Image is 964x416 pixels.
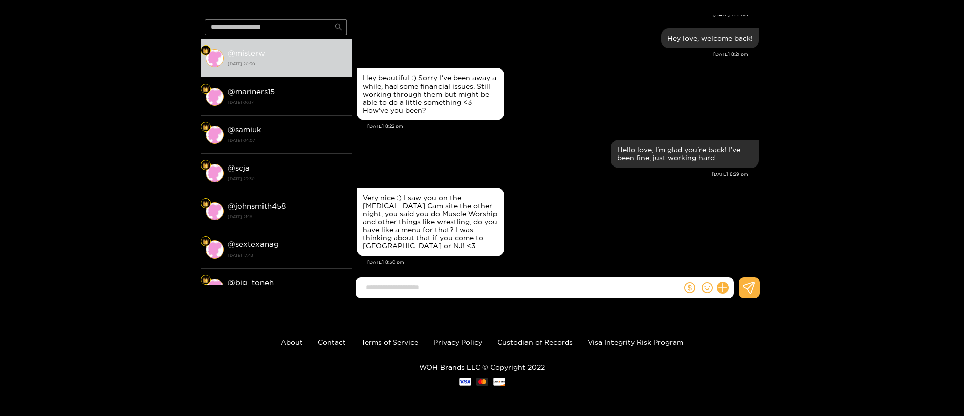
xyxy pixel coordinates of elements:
strong: [DATE] 21:18 [228,212,346,221]
strong: [DATE] 23:30 [228,174,346,183]
a: Visa Integrity Risk Program [588,338,683,346]
strong: [DATE] 06:17 [228,98,346,107]
strong: @ johnsmith458 [228,202,286,210]
div: [DATE] 8:21 pm [357,51,748,58]
img: Fan Level [203,124,209,130]
img: conversation [206,279,224,297]
strong: @ mariners15 [228,87,275,96]
img: conversation [206,240,224,259]
strong: @ sextexanag [228,240,279,248]
a: Terms of Service [361,338,418,346]
div: Aug. 14, 8:29 pm [611,140,759,168]
img: Fan Level [203,201,209,207]
a: About [281,338,303,346]
div: Hello love, I'm glad you're back! I’ve been fine, just working hard [617,146,753,162]
div: Aug. 14, 8:21 pm [661,28,759,48]
div: Hey beautiful :) Sorry I've been away a while, had some financial issues. Still working through t... [363,74,498,114]
strong: [DATE] 17:43 [228,251,346,260]
img: Fan Level [203,162,209,169]
img: conversation [206,202,224,220]
strong: [DATE] 20:30 [228,59,346,68]
img: Fan Level [203,277,209,283]
div: [DATE] 8:29 pm [357,171,748,178]
button: search [331,19,347,35]
strong: @ samiuk [228,125,261,134]
img: Fan Level [203,48,209,54]
div: Hey love, welcome back! [667,34,753,42]
strong: @ big_toneh [228,278,274,287]
a: Custodian of Records [497,338,573,346]
div: Aug. 14, 8:30 pm [357,188,504,256]
img: conversation [206,126,224,144]
button: dollar [682,280,697,295]
img: conversation [206,49,224,67]
span: search [335,23,342,32]
div: Very nice :) I saw you on the [MEDICAL_DATA] Cam site the other night, you said you do Muscle Wor... [363,194,498,250]
span: dollar [684,282,695,293]
img: conversation [206,164,224,182]
div: [DATE] 8:30 pm [367,259,759,266]
div: [DATE] 8:22 pm [367,123,759,130]
strong: @ scja [228,163,250,172]
div: Aug. 14, 8:22 pm [357,68,504,120]
a: Contact [318,338,346,346]
strong: [DATE] 04:07 [228,136,346,145]
img: conversation [206,88,224,106]
span: smile [702,282,713,293]
a: Privacy Policy [433,338,482,346]
strong: @ misterw [228,49,265,57]
img: Fan Level [203,239,209,245]
img: Fan Level [203,86,209,92]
